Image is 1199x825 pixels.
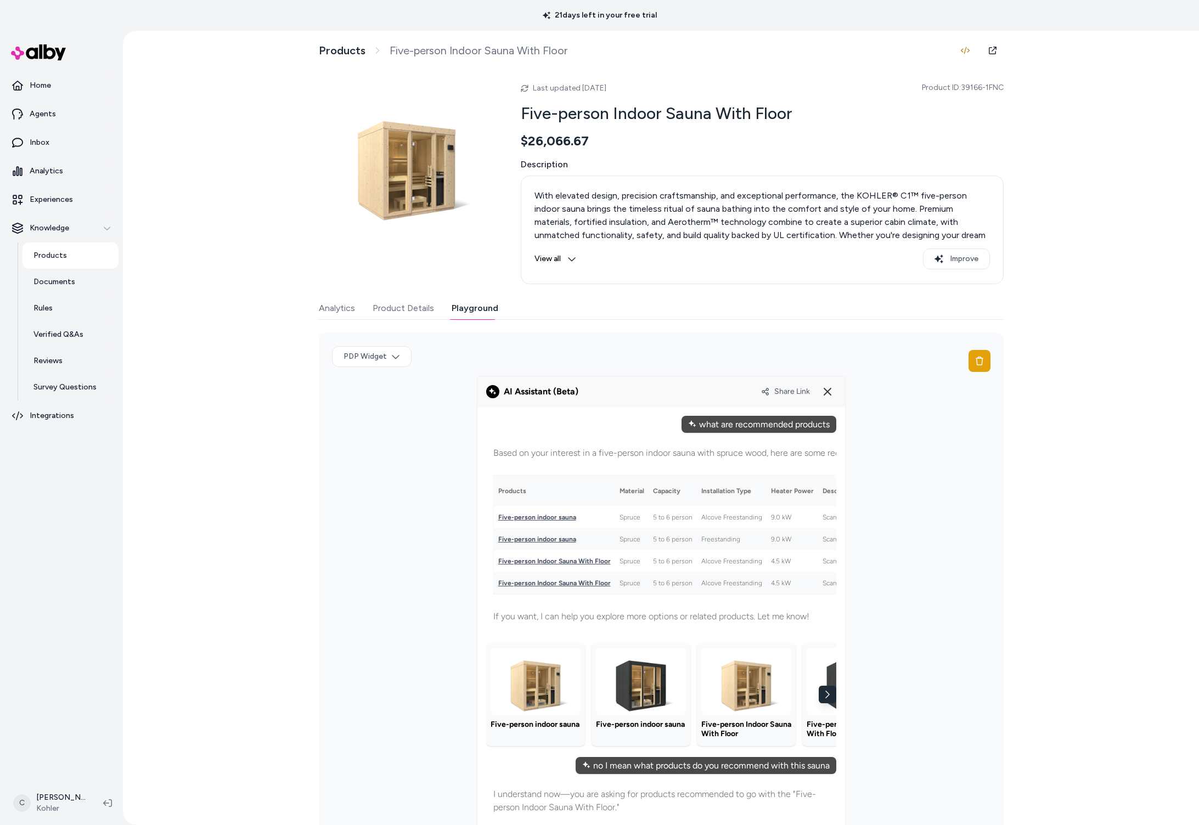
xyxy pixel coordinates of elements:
[923,248,990,269] button: Improve
[30,410,74,421] p: Integrations
[319,44,567,58] nav: breadcrumb
[33,355,63,366] p: Reviews
[533,83,606,93] span: Last updated [DATE]
[22,321,119,348] a: Verified Q&As
[36,803,86,814] span: Kohler
[22,242,119,269] a: Products
[33,303,53,314] p: Rules
[521,103,1004,124] h2: Five-person Indoor Sauna With Floor
[4,72,119,99] a: Home
[4,101,119,127] a: Agents
[30,80,51,91] p: Home
[452,297,498,319] button: Playground
[33,276,75,287] p: Documents
[13,794,31,812] span: C
[30,166,63,177] p: Analytics
[922,82,1004,93] span: Product ID: 39166-1FNC
[4,187,119,213] a: Experiences
[4,129,119,156] a: Inbox
[344,351,387,362] span: PDP Widget
[536,10,663,21] p: 21 days left in your free trial
[534,248,576,269] button: View all
[33,250,67,261] p: Products
[4,403,119,429] a: Integrations
[22,374,119,400] a: Survey Questions
[521,158,1004,171] span: Description
[11,44,66,60] img: alby Logo
[36,792,86,803] p: [PERSON_NAME]
[33,329,83,340] p: Verified Q&As
[22,269,119,295] a: Documents
[30,223,69,234] p: Knowledge
[22,295,119,321] a: Rules
[7,786,94,821] button: C[PERSON_NAME]Kohler
[319,75,494,250] img: aai17730_rgb
[4,215,119,241] button: Knowledge
[33,382,97,393] p: Survey Questions
[30,109,56,120] p: Agents
[373,297,434,319] button: Product Details
[22,348,119,374] a: Reviews
[319,44,365,58] a: Products
[534,189,990,268] p: With elevated design, precision craftsmanship, and exceptional performance, the KOHLER® C1™ five-...
[332,346,412,367] button: PDP Widget
[30,137,49,148] p: Inbox
[30,194,73,205] p: Experiences
[521,133,589,149] span: $26,066.67
[390,44,567,58] span: Five-person Indoor Sauna With Floor
[319,297,355,319] button: Analytics
[4,158,119,184] a: Analytics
